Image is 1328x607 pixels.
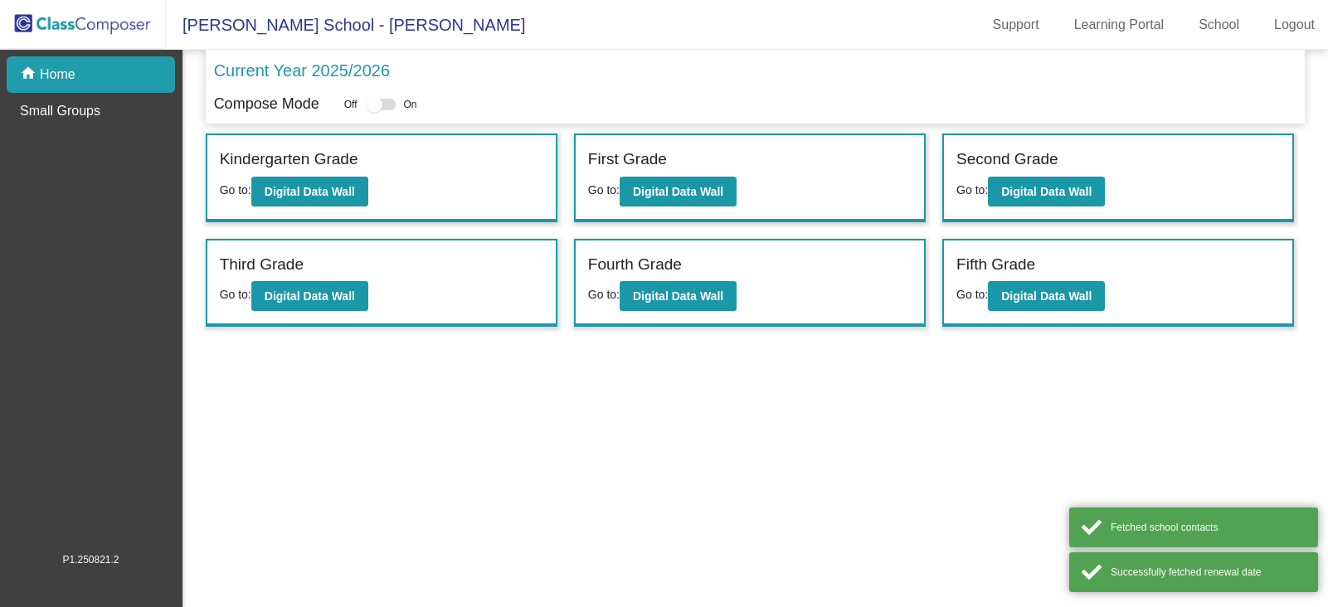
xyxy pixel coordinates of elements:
[1061,12,1178,38] a: Learning Portal
[404,97,417,112] span: On
[214,58,390,83] p: Current Year 2025/2026
[588,183,620,197] span: Go to:
[980,12,1053,38] a: Support
[956,148,1058,172] label: Second Grade
[588,288,620,301] span: Go to:
[1185,12,1253,38] a: School
[265,289,355,303] b: Digital Data Wall
[620,177,737,206] button: Digital Data Wall
[214,93,319,115] p: Compose Mode
[40,65,75,85] p: Home
[265,185,355,198] b: Digital Data Wall
[956,253,1035,277] label: Fifth Grade
[956,288,988,301] span: Go to:
[1001,289,1092,303] b: Digital Data Wall
[251,281,368,311] button: Digital Data Wall
[633,289,723,303] b: Digital Data Wall
[633,185,723,198] b: Digital Data Wall
[588,148,667,172] label: First Grade
[20,65,40,85] mat-icon: home
[344,97,358,112] span: Off
[988,177,1105,206] button: Digital Data Wall
[220,288,251,301] span: Go to:
[1001,185,1092,198] b: Digital Data Wall
[588,253,682,277] label: Fourth Grade
[1111,520,1306,535] div: Fetched school contacts
[620,281,737,311] button: Digital Data Wall
[220,148,358,172] label: Kindergarten Grade
[166,12,525,38] span: [PERSON_NAME] School - [PERSON_NAME]
[1111,565,1306,580] div: Successfully fetched renewal date
[251,177,368,206] button: Digital Data Wall
[1261,12,1328,38] a: Logout
[988,281,1105,311] button: Digital Data Wall
[20,101,100,121] p: Small Groups
[220,253,304,277] label: Third Grade
[956,183,988,197] span: Go to:
[220,183,251,197] span: Go to:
